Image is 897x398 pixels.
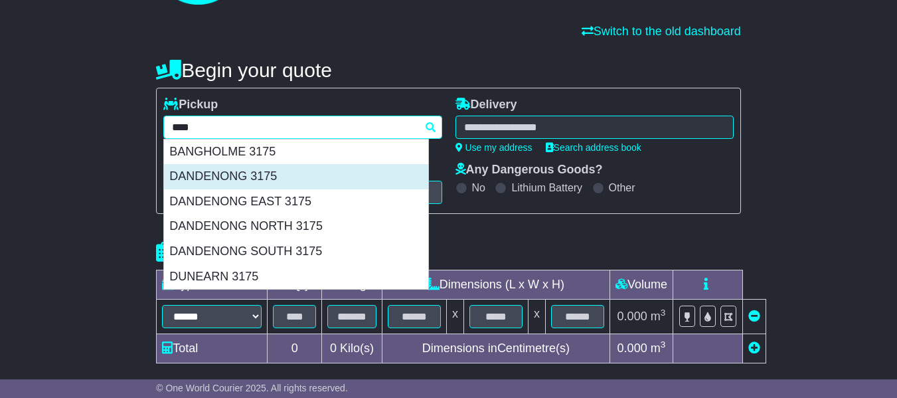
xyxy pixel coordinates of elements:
td: Volume [610,270,673,300]
label: Other [609,181,635,194]
div: DANDENONG SOUTH 3175 [164,239,428,264]
typeahead: Please provide city [163,116,442,139]
a: Search address book [546,142,641,153]
span: 0.000 [617,342,647,355]
label: Lithium Battery [511,181,582,194]
td: x [446,300,463,334]
td: Type [157,270,268,300]
div: DANDENONG NORTH 3175 [164,214,428,239]
a: Switch to the old dashboard [582,25,741,38]
span: © One World Courier 2025. All rights reserved. [156,383,348,393]
span: m [651,342,666,355]
div: BANGHOLME 3175 [164,140,428,165]
span: 0.000 [617,310,647,323]
label: Pickup [163,98,218,112]
div: DUNEARN 3175 [164,264,428,290]
td: 0 [268,334,322,363]
td: Dimensions (L x W x H) [382,270,610,300]
h4: Package details | [156,241,323,263]
div: DANDENONG 3175 [164,164,428,189]
td: x [528,300,545,334]
div: DANDENONG EAST 3175 [164,189,428,215]
sup: 3 [661,308,666,318]
td: Dimensions in Centimetre(s) [382,334,610,363]
label: Delivery [455,98,517,112]
td: Kilo(s) [322,334,382,363]
span: m [651,310,666,323]
label: No [472,181,485,194]
a: Use my address [455,142,532,153]
h4: Begin your quote [156,59,741,81]
label: Any Dangerous Goods? [455,163,603,177]
a: Add new item [748,342,760,355]
sup: 3 [661,340,666,349]
a: Remove this item [748,310,760,323]
td: Total [157,334,268,363]
span: 0 [330,342,337,355]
